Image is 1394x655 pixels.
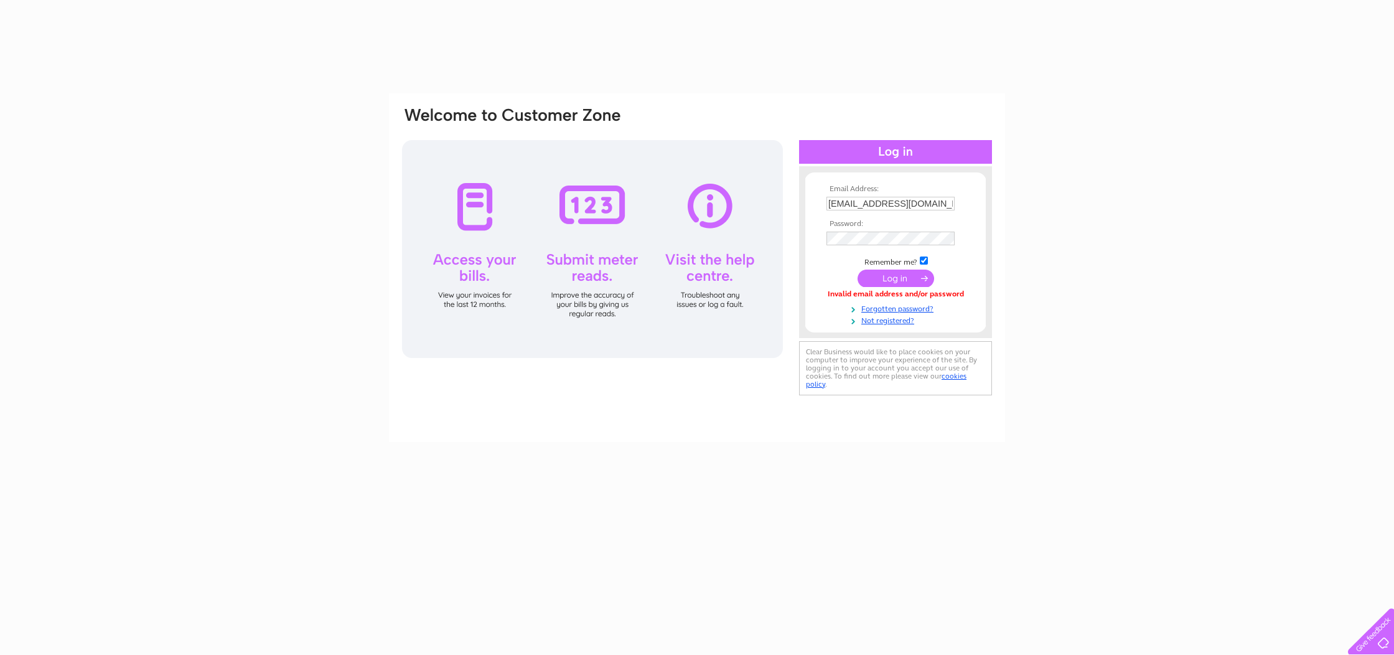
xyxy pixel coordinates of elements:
[826,314,968,326] a: Not registered?
[858,270,934,287] input: Submit
[826,290,965,299] div: Invalid email address and/or password
[826,302,968,314] a: Forgotten password?
[823,185,968,194] th: Email Address:
[799,341,992,395] div: Clear Business would like to place cookies on your computer to improve your experience of the sit...
[806,372,966,389] a: cookies policy
[823,220,968,229] th: Password:
[823,255,968,267] td: Remember me?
